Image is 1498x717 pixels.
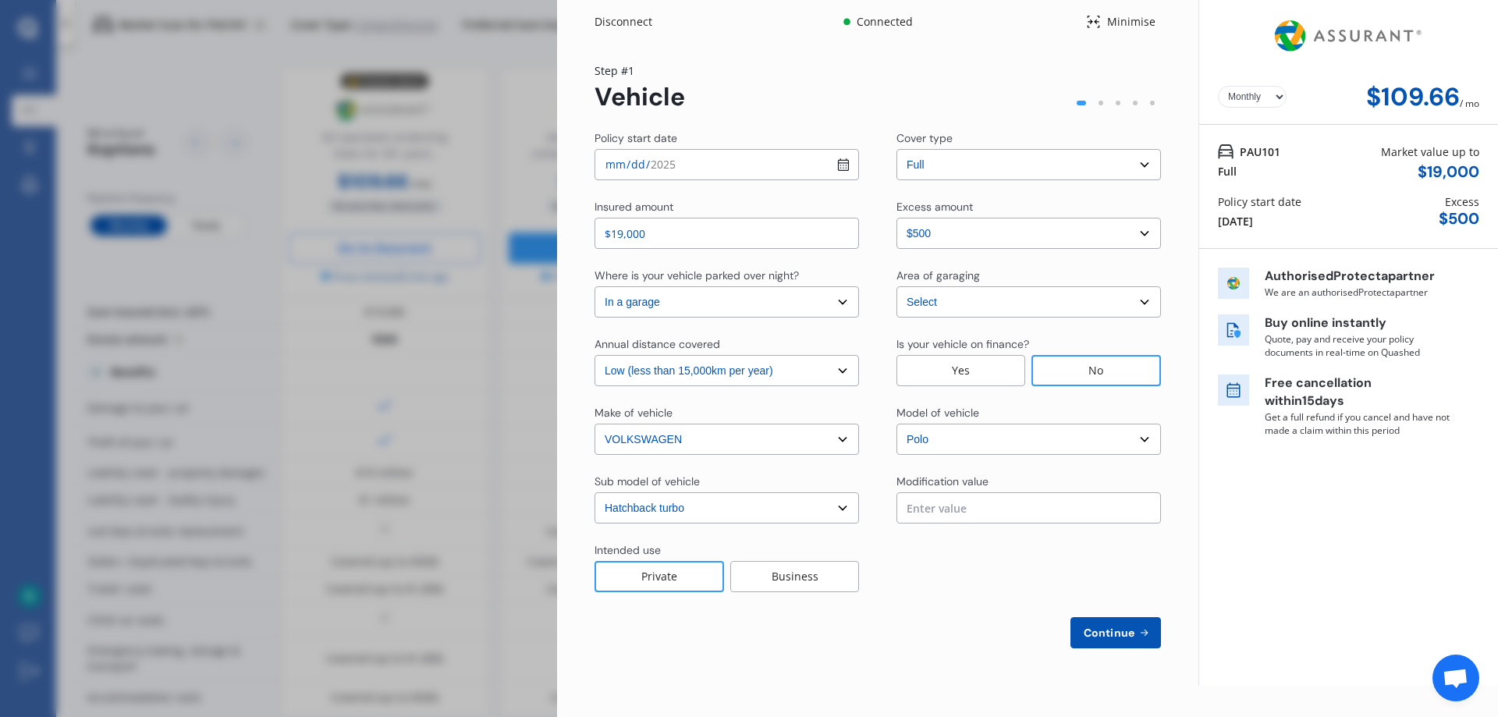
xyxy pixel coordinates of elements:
img: Assurant.png [1270,6,1427,66]
div: Annual distance covered [595,336,720,352]
img: buy online icon [1218,314,1249,346]
div: Make of vehicle [595,405,673,421]
div: Connected [854,14,915,30]
div: / mo [1460,83,1479,112]
div: Insured amount [595,199,673,215]
p: Buy online instantly [1265,314,1452,332]
a: Open chat [1432,655,1479,701]
div: Minimise [1101,14,1161,30]
div: Excess amount [896,199,973,215]
p: Authorised Protecta partner [1265,268,1452,286]
div: Private [595,561,724,592]
div: Excess [1445,193,1479,210]
div: Where is your vehicle parked over night? [595,268,799,283]
div: Full [1218,163,1237,179]
div: Disconnect [595,14,669,30]
div: Intended use [595,542,661,558]
div: Area of garaging [896,268,980,283]
button: Continue [1070,617,1161,648]
div: Business [730,561,859,592]
div: Policy start date [1218,193,1301,210]
div: No [1031,355,1161,386]
input: Enter insured amount [595,218,859,249]
div: Vehicle [595,83,685,112]
div: Market value up to [1381,144,1479,160]
p: Get a full refund if you cancel and have not made a claim within this period [1265,410,1452,437]
p: We are an authorised Protecta partner [1265,286,1452,299]
div: Yes [896,355,1025,386]
div: Modification value [896,474,989,489]
img: insurer icon [1218,268,1249,299]
div: Policy start date [595,130,677,146]
input: Enter value [896,492,1161,524]
div: $ 19,000 [1418,163,1479,181]
span: PAU101 [1240,144,1280,160]
div: Is your vehicle on finance? [896,336,1029,352]
div: Step # 1 [595,62,685,79]
div: Model of vehicle [896,405,979,421]
span: Continue [1081,626,1138,639]
div: [DATE] [1218,213,1253,229]
p: Free cancellation within 15 days [1265,374,1452,410]
div: Sub model of vehicle [595,474,700,489]
div: $109.66 [1366,83,1460,112]
div: Cover type [896,130,953,146]
div: $ 500 [1439,210,1479,228]
img: free cancel icon [1218,374,1249,406]
p: Quote, pay and receive your policy documents in real-time on Quashed [1265,332,1452,359]
input: dd / mm / yyyy [595,149,859,180]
